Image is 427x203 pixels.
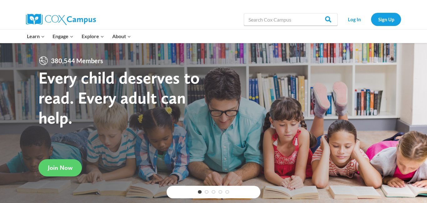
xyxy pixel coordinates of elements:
span: Engage [53,32,73,40]
strong: Every child deserves to read. Every adult can help. [38,68,200,127]
a: Log In [341,13,368,26]
span: Join Now [48,164,73,171]
span: About [112,32,131,40]
a: Join Now [38,159,82,176]
a: 5 [225,190,229,194]
a: 1 [198,190,202,194]
nav: Primary Navigation [23,30,135,43]
img: Cox Campus [26,14,96,25]
input: Search Cox Campus [244,13,338,26]
a: 2 [205,190,208,194]
a: Sign Up [371,13,401,26]
nav: Secondary Navigation [341,13,401,26]
a: 3 [212,190,215,194]
span: Learn [27,32,45,40]
span: 380,544 Members [48,56,106,66]
span: Explore [82,32,104,40]
a: 4 [219,190,222,194]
